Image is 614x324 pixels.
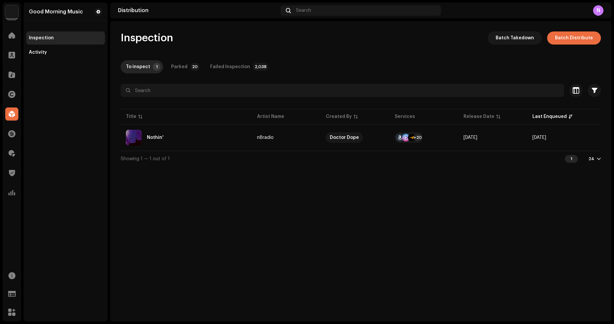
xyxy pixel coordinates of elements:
[171,60,188,73] div: Parked
[326,132,384,143] span: Doctor Dope
[126,60,150,73] div: To inspect
[147,135,164,140] div: Nothin'
[210,60,250,73] div: Failed Inspection
[26,46,105,59] re-m-nav-item: Activity
[296,8,311,13] span: Search
[26,31,105,45] re-m-nav-item: Inspection
[190,63,200,71] p-badge: 20
[121,84,564,97] input: Search
[330,132,359,143] div: Doctor Dope
[257,135,315,140] span: n8radio
[496,31,534,45] span: Batch Takedown
[532,135,546,140] span: Oct 9, 2025
[555,31,593,45] span: Batch Distribute
[121,157,170,161] span: Showing 1 — 1 out of 1
[532,113,567,120] div: Last Enqueued
[326,113,352,120] div: Created By
[464,135,477,140] span: Oct 9, 2025
[565,155,578,163] div: 1
[29,35,54,41] div: Inspection
[593,5,604,16] div: N
[464,113,494,120] div: Release Date
[547,31,601,45] button: Batch Distribute
[126,113,136,120] div: Title
[5,5,18,18] img: 4d355f5d-9311-46a2-b30d-525bdb8252bf
[118,8,278,13] div: Distribution
[588,156,594,162] div: 24
[253,63,268,71] p-badge: 2,038
[29,9,83,14] div: Good Morning Music
[257,135,274,140] div: n8radio
[121,31,173,45] span: Inspection
[126,130,142,145] img: e2d5be75-02e2-4d13-a553-a87e820689ac
[153,63,161,71] p-badge: 1
[488,31,542,45] button: Batch Takedown
[414,134,422,142] div: +20
[29,50,47,55] div: Activity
